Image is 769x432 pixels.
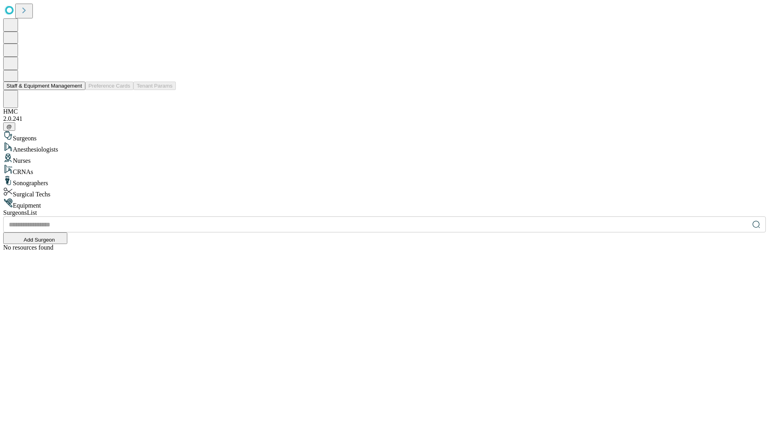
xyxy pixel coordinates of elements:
[3,198,766,209] div: Equipment
[3,164,766,176] div: CRNAs
[85,82,133,90] button: Preference Cards
[3,187,766,198] div: Surgical Techs
[133,82,176,90] button: Tenant Params
[24,237,55,243] span: Add Surgeon
[3,232,67,244] button: Add Surgeon
[6,124,12,130] span: @
[3,244,766,251] div: No resources found
[3,108,766,115] div: HMC
[3,82,85,90] button: Staff & Equipment Management
[3,153,766,164] div: Nurses
[3,131,766,142] div: Surgeons
[3,122,15,131] button: @
[3,176,766,187] div: Sonographers
[3,115,766,122] div: 2.0.241
[3,209,766,216] div: Surgeons List
[3,142,766,153] div: Anesthesiologists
